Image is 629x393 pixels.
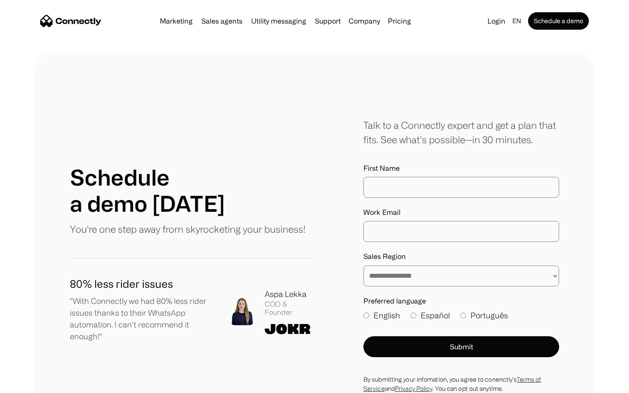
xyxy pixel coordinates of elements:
input: English [363,313,369,318]
input: Español [411,313,416,318]
div: By submitting your infomation, you agree to conenctly’s and . You can opt out anytime. [363,375,559,393]
ul: Language list [17,378,52,390]
input: Português [460,313,466,318]
a: Sales agents [198,17,246,24]
div: en [512,15,521,27]
a: Utility messaging [248,17,310,24]
a: Terms of Service [363,376,541,392]
h1: Schedule a demo [DATE] [70,164,225,217]
h1: 80% less rider issues [70,276,214,292]
a: Schedule a demo [528,12,589,30]
div: Company [349,15,380,27]
label: Preferred language [363,297,559,305]
a: Privacy Policy [395,385,432,392]
div: Aspa Lekka [265,288,314,300]
a: Pricing [384,17,415,24]
label: Sales Region [363,252,559,261]
p: You're one step away from skyrocketing your business! [70,222,305,236]
p: "With Connectly we had 80% less rider issues thanks to their WhatsApp automation. I can't recomme... [70,295,214,342]
label: English [363,310,400,321]
div: Talk to a Connectly expert and get a plan that fits. See what’s possible—in 30 minutes. [363,118,559,147]
a: Support [311,17,344,24]
a: Marketing [156,17,196,24]
div: COO & Founder [265,300,314,317]
label: Español [411,310,450,321]
button: Submit [363,336,559,357]
label: Português [460,310,508,321]
label: Work Email [363,208,559,217]
label: First Name [363,164,559,172]
a: Login [484,15,509,27]
aside: Language selected: English [9,377,52,390]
